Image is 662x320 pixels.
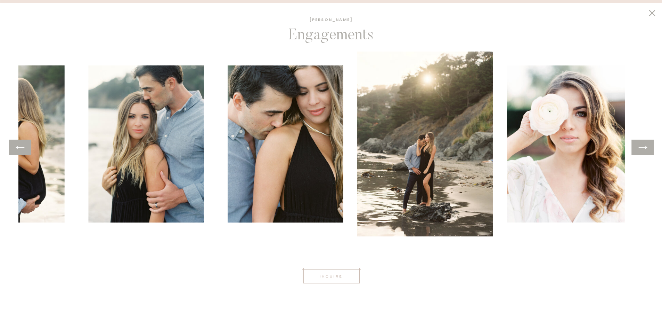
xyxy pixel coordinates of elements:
a: INquire [318,273,345,279]
h2: Annett + Mark [338,266,403,274]
h1: 01 [339,238,399,249]
h1: Engagements [259,27,403,49]
h1: [PERSON_NAME] [296,16,366,24]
